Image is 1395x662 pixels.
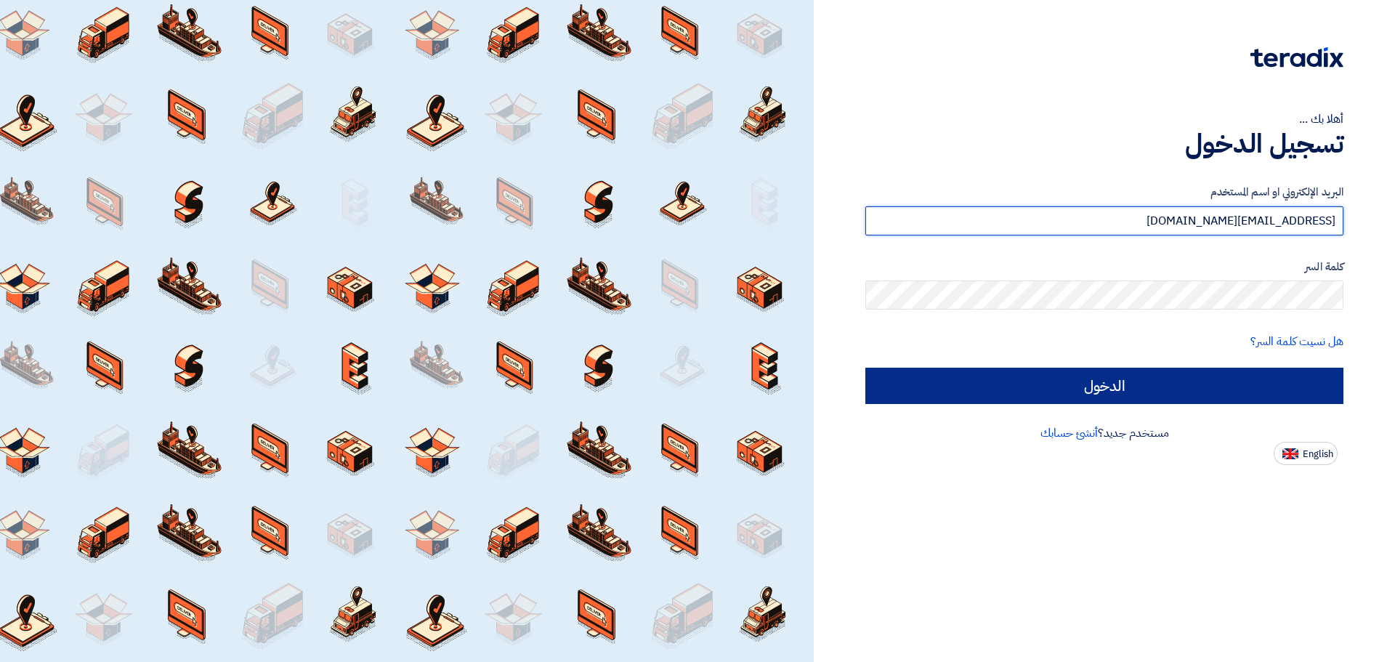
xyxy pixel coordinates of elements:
button: English [1274,442,1338,465]
a: هل نسيت كلمة السر؟ [1250,333,1343,350]
a: أنشئ حسابك [1040,424,1098,442]
div: مستخدم جديد؟ [865,424,1343,442]
div: أهلا بك ... [865,110,1343,128]
label: البريد الإلكتروني او اسم المستخدم [865,184,1343,201]
label: كلمة السر [865,259,1343,275]
img: en-US.png [1282,448,1298,459]
h1: تسجيل الدخول [865,128,1343,160]
input: الدخول [865,368,1343,404]
span: English [1303,449,1333,459]
img: Teradix logo [1250,47,1343,68]
input: أدخل بريد العمل الإلكتروني او اسم المستخدم الخاص بك ... [865,206,1343,235]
